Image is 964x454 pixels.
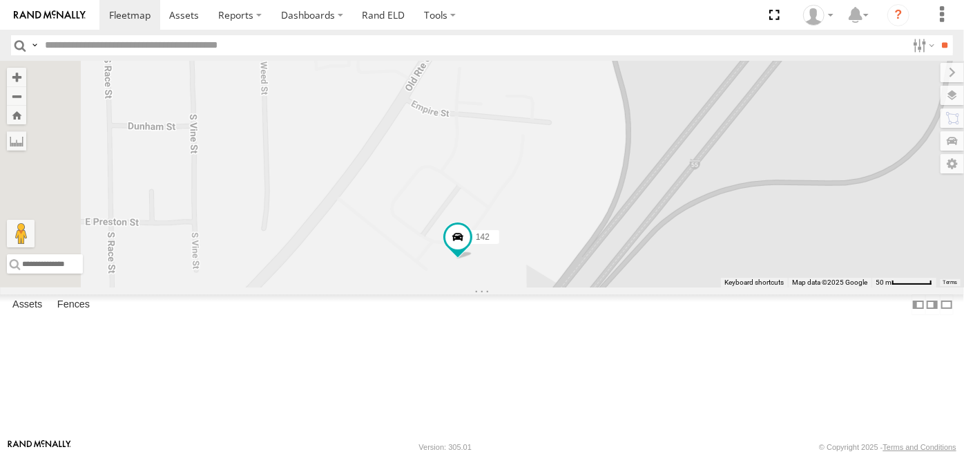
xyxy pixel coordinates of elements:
label: Dock Summary Table to the Left [912,294,925,314]
span: 142 [476,232,490,242]
label: Search Query [29,35,40,55]
button: Zoom out [7,86,26,106]
label: Dock Summary Table to the Right [925,294,939,314]
button: Zoom Home [7,106,26,124]
label: Hide Summary Table [940,294,954,314]
button: Zoom in [7,68,26,86]
i: ? [887,4,909,26]
span: 50 m [876,278,891,286]
button: Keyboard shortcuts [724,278,784,287]
span: Map data ©2025 Google [792,278,867,286]
label: Map Settings [941,154,964,173]
a: Terms [943,280,958,285]
label: Measure [7,131,26,151]
button: Map Scale: 50 m per 55 pixels [871,278,936,287]
img: rand-logo.svg [14,10,86,20]
label: Assets [6,295,49,314]
label: Fences [50,295,97,314]
a: Visit our Website [8,440,71,454]
button: Drag Pegman onto the map to open Street View [7,220,35,247]
div: Butch Tucker [798,5,838,26]
a: Terms and Conditions [883,443,956,451]
div: © Copyright 2025 - [819,443,956,451]
label: Search Filter Options [907,35,937,55]
div: Version: 305.01 [419,443,472,451]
